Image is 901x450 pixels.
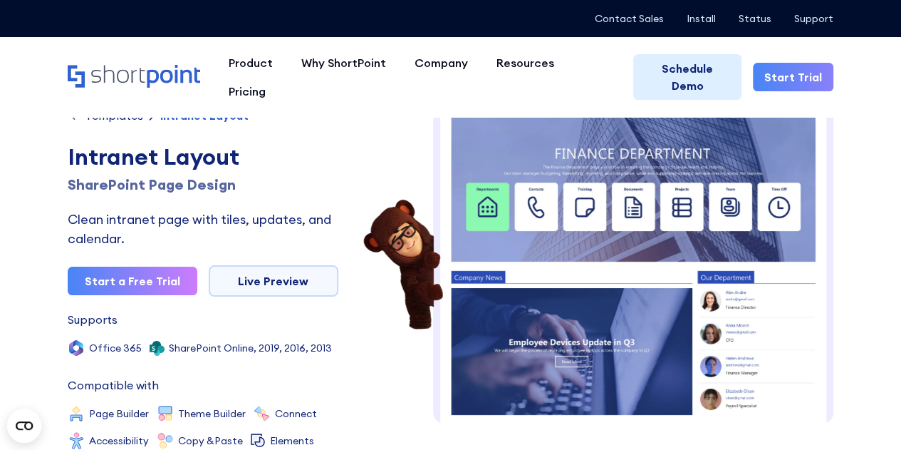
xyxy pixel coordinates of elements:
[178,436,243,446] div: Copy &Paste
[229,83,266,100] div: Pricing
[68,210,338,248] div: Clean intranet page with tiles, updates, and calendar.
[214,77,280,106] a: Pricing
[645,285,901,450] iframe: Chat Widget
[482,48,568,77] a: Resources
[415,54,468,71] div: Company
[496,54,554,71] div: Resources
[275,409,317,419] div: Connect
[178,409,246,419] div: Theme Builder
[301,54,386,71] div: Why ShortPoint
[739,13,771,24] a: Status
[229,54,273,71] div: Product
[287,48,400,77] a: Why ShortPoint
[633,54,741,100] a: Schedule Demo
[400,48,482,77] a: Company
[89,343,142,353] div: Office 365
[68,140,338,174] div: Intranet Layout
[68,267,197,295] a: Start a Free Trial
[645,285,901,450] div: Widget de chat
[209,265,338,297] a: Live Preview
[68,379,159,391] div: Compatible with
[68,65,200,89] a: Home
[595,13,664,24] a: Contact Sales
[7,409,41,443] button: Open CMP widget
[794,13,833,24] a: Support
[687,13,716,24] a: Install
[169,343,332,353] div: SharePoint Online, 2019, 2016, 2013
[753,63,833,91] a: Start Trial
[85,110,143,121] div: Templates
[89,436,149,446] div: Accessibility
[89,409,149,419] div: Page Builder
[160,110,249,121] div: Intranet Layout
[270,436,314,446] div: Elements
[68,314,118,325] div: Supports
[68,174,338,195] h1: SharePoint Page Design
[214,48,287,77] a: Product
